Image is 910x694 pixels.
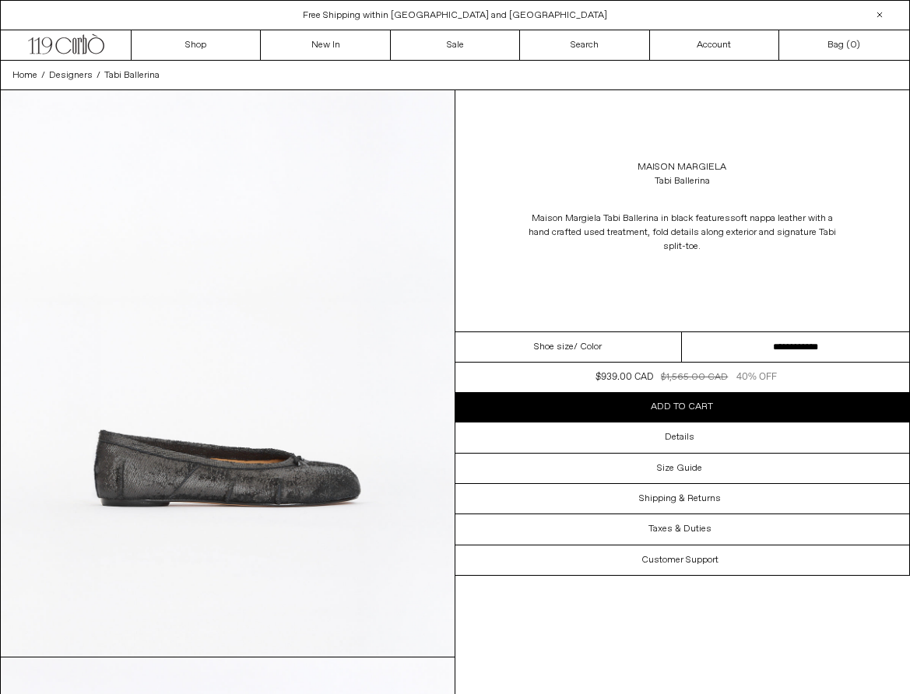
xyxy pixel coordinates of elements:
[104,69,160,82] span: Tabi Ballerina
[532,212,730,225] span: Maison Margiela Tabi Ballerina in black features
[49,68,93,82] a: Designers
[661,370,728,384] div: $1,565.00 CAD
[391,30,520,60] a: Sale
[850,38,860,52] span: )
[12,68,37,82] a: Home
[657,463,702,474] h3: Size Guide
[779,30,908,60] a: Bag ()
[639,493,721,504] h3: Shipping & Returns
[574,340,602,354] span: / Color
[529,212,836,253] span: soft nappa leather with a hand crafted used treatment, fold details along exterior and signature ...
[455,392,910,422] button: Add to cart
[261,30,390,60] a: New In
[12,69,37,82] span: Home
[1,90,455,657] img: Corbo-04-05-20256031copy_1800x1800.jpg
[596,370,653,384] div: $939.00 CAD
[655,174,710,188] div: Tabi Ballerina
[49,69,93,82] span: Designers
[665,432,694,443] h3: Details
[41,68,45,82] span: /
[534,340,574,354] span: Shoe size
[850,39,856,51] span: 0
[641,555,719,566] h3: Customer Support
[650,30,779,60] a: Account
[520,30,649,60] a: Search
[736,370,777,384] div: 40% OFF
[303,9,607,22] a: Free Shipping within [GEOGRAPHIC_DATA] and [GEOGRAPHIC_DATA]
[648,524,711,535] h3: Taxes & Duties
[651,401,713,413] span: Add to cart
[104,68,160,82] a: Tabi Ballerina
[132,30,261,60] a: Shop
[638,160,726,174] a: Maison Margiela
[97,68,100,82] span: /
